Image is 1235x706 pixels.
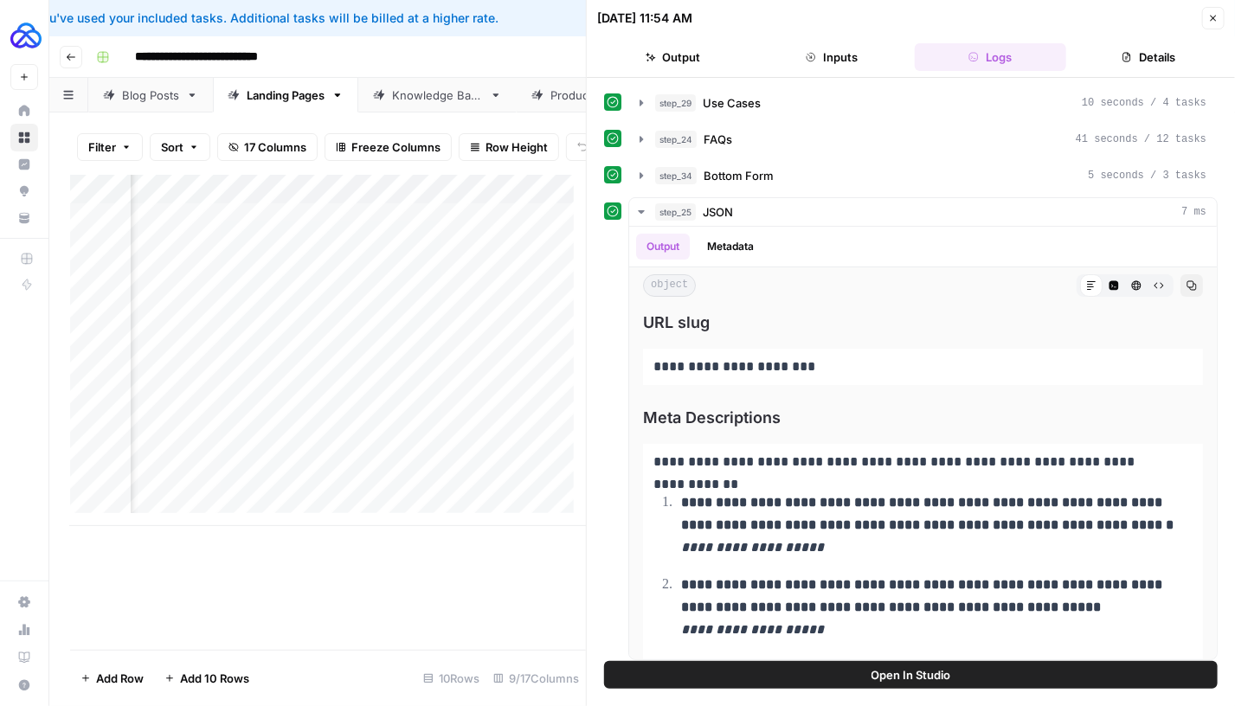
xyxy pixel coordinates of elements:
[1181,204,1206,220] span: 7 ms
[655,131,697,148] span: step_24
[629,227,1217,659] div: 7 ms
[459,133,559,161] button: Row Height
[915,43,1066,71] button: Logs
[643,311,1203,335] span: URL slug
[88,78,213,112] a: Blog Posts
[872,666,951,684] span: Open In Studio
[88,138,116,156] span: Filter
[756,43,907,71] button: Inputs
[217,133,318,161] button: 17 Columns
[10,644,38,671] a: Learning Hub
[416,664,486,692] div: 10 Rows
[10,671,38,699] button: Help + Support
[213,78,358,112] a: Landing Pages
[392,87,483,104] div: Knowledge Base
[629,198,1217,226] button: 7 ms
[597,10,692,27] div: [DATE] 11:54 AM
[486,138,548,156] span: Row Height
[517,78,672,112] a: Product Testers
[643,406,1203,430] span: Meta Descriptions
[122,87,179,104] div: Blog Posts
[1088,168,1206,183] span: 5 seconds / 3 tasks
[10,124,38,151] a: Browse
[14,10,794,27] div: You've used your included tasks. Additional tasks will be billed at a higher rate.
[1076,132,1206,147] span: 41 seconds / 12 tasks
[10,588,38,616] a: Settings
[10,20,42,51] img: AUQ Logo
[704,131,732,148] span: FAQs
[636,234,690,260] button: Output
[10,616,38,644] a: Usage
[1082,95,1206,111] span: 10 seconds / 4 tasks
[247,87,325,104] div: Landing Pages
[10,177,38,205] a: Opportunities
[1073,43,1225,71] button: Details
[351,138,441,156] span: Freeze Columns
[655,203,696,221] span: step_25
[10,204,38,232] a: Your Data
[70,664,154,692] button: Add Row
[655,167,697,184] span: step_34
[10,14,38,57] button: Workspace: AUQ
[629,89,1217,117] button: 10 seconds / 4 tasks
[629,162,1217,189] button: 5 seconds / 3 tasks
[643,274,696,297] span: object
[486,664,586,692] div: 9/17 Columns
[704,167,774,184] span: Bottom Form
[10,151,38,178] a: Insights
[161,138,183,156] span: Sort
[244,138,306,156] span: 17 Columns
[96,670,144,687] span: Add Row
[655,94,696,112] span: step_29
[703,203,733,221] span: JSON
[358,78,517,112] a: Knowledge Base
[597,43,749,71] button: Output
[550,87,638,104] div: Product Testers
[629,125,1217,153] button: 41 seconds / 12 tasks
[604,661,1218,689] button: Open In Studio
[150,133,210,161] button: Sort
[703,94,761,112] span: Use Cases
[697,234,764,260] button: Metadata
[77,133,143,161] button: Filter
[325,133,452,161] button: Freeze Columns
[154,664,260,692] button: Add 10 Rows
[10,97,38,125] a: Home
[180,670,249,687] span: Add 10 Rows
